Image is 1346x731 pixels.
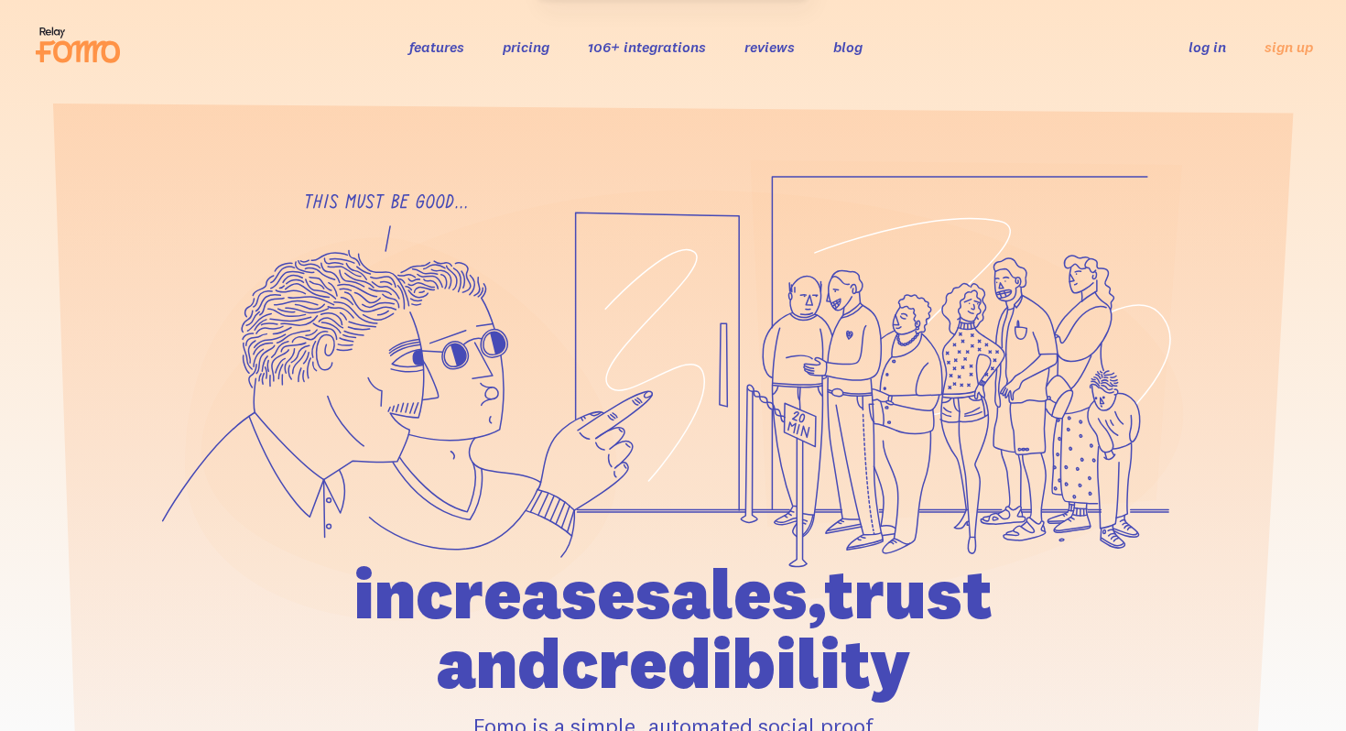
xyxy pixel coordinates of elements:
a: sign up [1265,38,1313,57]
a: log in [1189,38,1226,56]
h1: increase sales, trust and credibility [249,559,1097,698]
a: blog [833,38,863,56]
a: 106+ integrations [588,38,706,56]
a: reviews [744,38,795,56]
a: pricing [503,38,549,56]
a: features [409,38,464,56]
